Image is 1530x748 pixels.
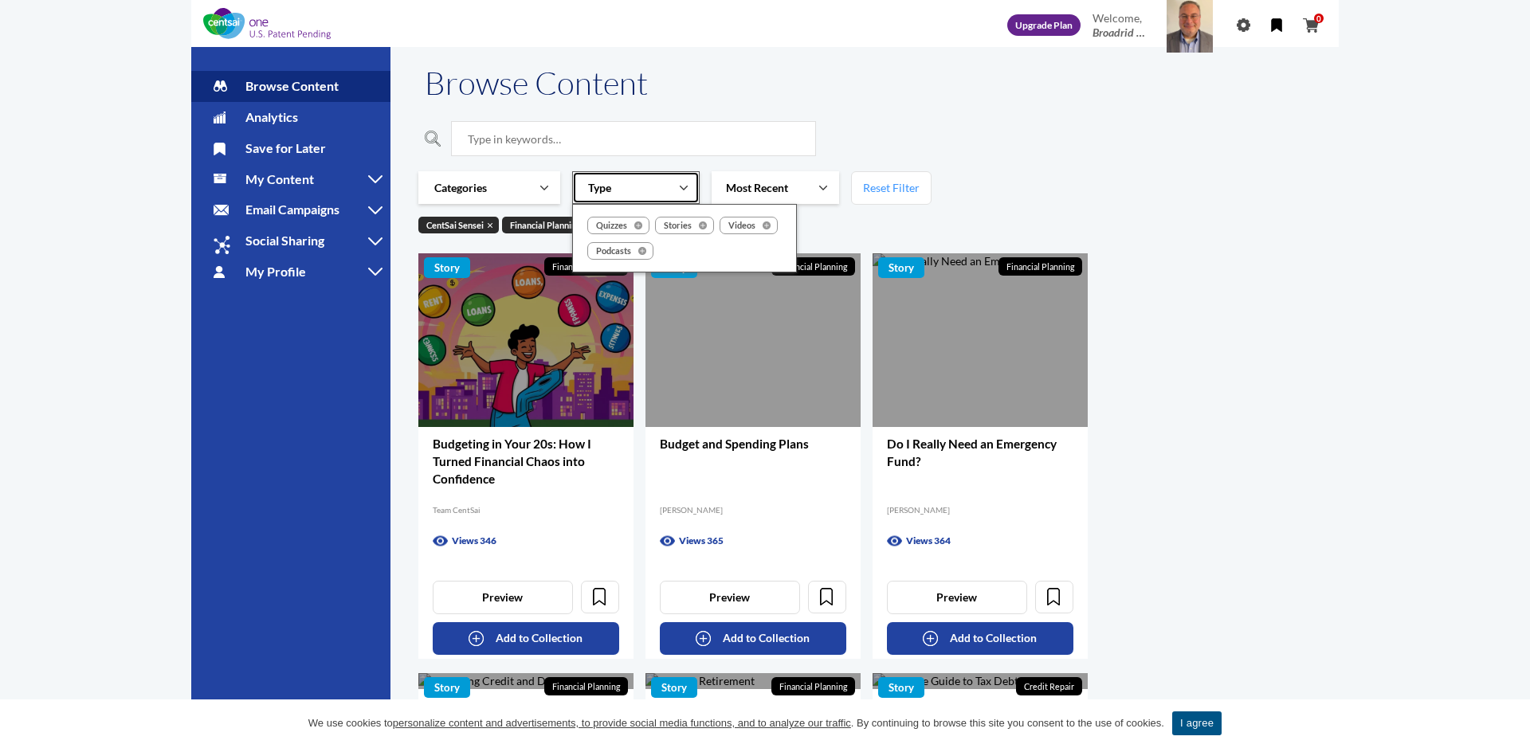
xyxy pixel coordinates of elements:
label: Podcasts [587,242,653,260]
span: Save for Later [245,140,326,155]
span: Story [878,677,924,698]
div: Views 365 [660,534,846,547]
a: Reset Filter [851,171,932,205]
a: Do I Really Need an Emergency Fund? [887,437,1057,468]
a: My Content [191,164,390,195]
a: Analytics [191,102,390,133]
a: Save for Later [581,581,619,613]
a: Social Sharing [191,225,390,257]
h2: Browse Content [425,63,648,102]
a: Budget and Spending Plans [660,437,809,451]
a: Type [572,171,700,204]
a: Browse Content [191,71,390,102]
a: 0 [1293,18,1329,33]
div: [PERSON_NAME] [887,504,950,515]
span: My Content [245,171,314,186]
span: Financial Planning [998,257,1082,276]
a: Save for Later [808,581,846,613]
div: Welcome, [1093,11,1145,40]
a: Save for Later [191,133,390,164]
a: CentSai Sensei [418,217,499,233]
span: Story [651,677,697,698]
span: Financial Planning [544,677,628,695]
span: Story [878,257,924,278]
span: Financial Planning [544,257,628,276]
div: Views 364 [887,534,1073,547]
u: personalize content and advertisements, to provide social media functions, and to analyze our tra... [393,717,851,729]
a: Preview [887,581,1027,614]
input: Type in keywords… [451,121,816,156]
label: Quizzes [587,217,649,234]
a: I agree [1502,715,1518,731]
span: Broadridge Financial [1093,25,1145,39]
a: Save for Later [1035,581,1073,613]
span: 0 [1314,14,1324,23]
a: Preview [660,581,800,614]
a: Email Campaigns [191,194,390,225]
a: Financial Planning [502,217,596,233]
span: CentSai Sensei [426,219,484,232]
a: Add to Collection [660,622,846,655]
a: Budgeting in Your 20s: How I Turned Financial Chaos into Confidence [433,437,591,486]
span: Story [424,257,470,278]
a: Add to Collection [887,622,1073,655]
span: Credit Repair [1016,677,1082,695]
span: We use cookies to . By continuing to browse this site you consent to the use of cookies. [308,715,1164,731]
a: I agree [1172,711,1222,735]
span: Financial Planning [771,677,855,695]
a: Add to Collection [433,622,619,655]
span: My Profile [245,264,306,279]
label: Stories [655,217,714,234]
div: Views 346 [433,534,619,547]
a: Upgrade Plan [1007,14,1081,36]
span: Browse Content [245,78,339,93]
span: Social Sharing [245,233,324,248]
a: Categories [418,171,560,204]
span: Financial Planning [771,257,855,276]
label: Videos [720,217,778,234]
span: Financial Planning [510,219,581,232]
span: Analytics [245,109,298,124]
div: Team CentSai [433,504,481,515]
span: Story [424,677,470,698]
div: [PERSON_NAME] [660,504,723,515]
a: My Profile [191,257,390,288]
span: Email Campaigns [245,202,339,217]
a: Preview [433,581,573,614]
img: CentSai [203,8,331,39]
